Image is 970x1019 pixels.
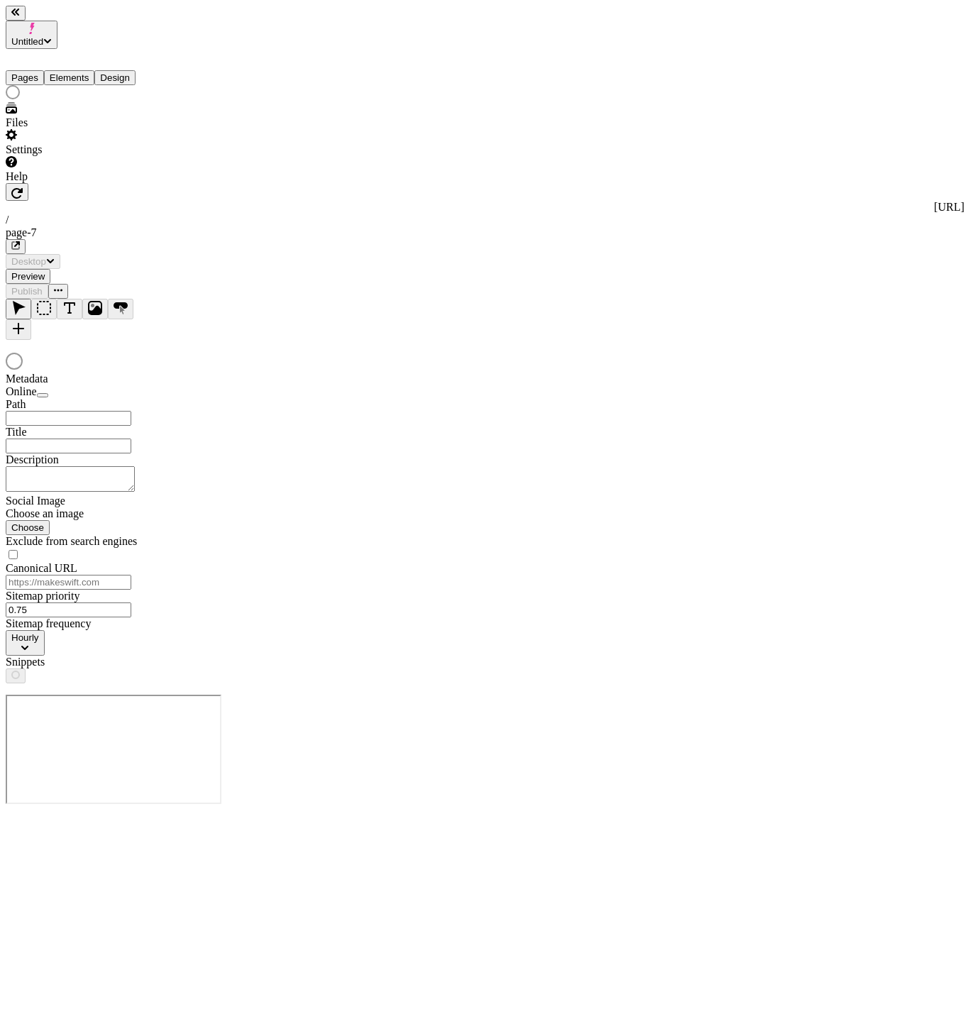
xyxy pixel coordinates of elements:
[6,656,176,668] div: Snippets
[11,632,39,643] span: Hourly
[44,70,95,85] button: Elements
[11,36,43,47] span: Untitled
[6,495,65,507] span: Social Image
[6,695,221,804] iframe: Cookie Feature Detection
[6,226,964,239] div: page-7
[31,299,57,319] button: Box
[57,299,82,319] button: Text
[6,617,91,629] span: Sitemap frequency
[6,170,176,183] div: Help
[6,21,57,49] button: Untitled
[6,630,45,656] button: Hourly
[6,143,176,156] div: Settings
[6,269,50,284] button: Preview
[11,286,43,297] span: Publish
[6,520,50,535] button: Choose
[6,385,37,397] span: Online
[6,284,48,299] button: Publish
[6,373,176,385] div: Metadata
[6,575,131,590] input: https://makeswift.com
[6,398,26,410] span: Path
[6,70,44,85] button: Pages
[108,299,133,319] button: Button
[6,590,79,602] span: Sitemap priority
[6,254,60,269] button: Desktop
[6,535,137,547] span: Exclude from search engines
[6,214,964,226] div: /
[11,256,46,267] span: Desktop
[94,70,136,85] button: Design
[6,507,176,520] div: Choose an image
[6,116,176,129] div: Files
[6,201,964,214] div: [URL]
[82,299,108,319] button: Image
[6,562,77,574] span: Canonical URL
[6,426,27,438] span: Title
[11,271,45,282] span: Preview
[6,453,59,466] span: Description
[11,522,44,533] span: Choose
